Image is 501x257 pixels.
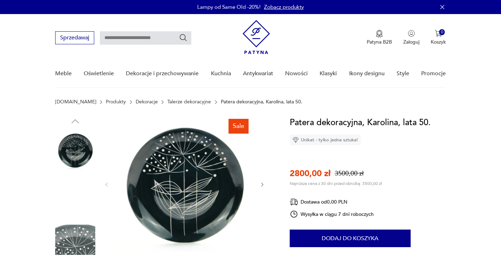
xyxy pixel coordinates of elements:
[221,99,302,105] p: Patera dekoracyjna, Karolina, lata 50.
[84,60,114,87] a: Oświetlenie
[290,135,361,145] div: Unikat - tylko jedna sztuka!
[290,168,330,179] p: 2800,00 zł
[320,60,337,87] a: Klasyki
[293,137,299,143] img: Ikona diamentu
[106,99,126,105] a: Produkty
[408,30,415,37] img: Ikonka użytkownika
[367,30,392,45] button: Patyna B2B
[290,198,298,206] img: Ikona dostawy
[211,60,231,87] a: Kuchnia
[367,39,392,45] p: Patyna B2B
[55,31,94,44] button: Sprzedawaj
[55,130,95,170] img: Zdjęcie produktu Patera dekoracyjna, Karolina, lata 50.
[285,60,308,87] a: Nowości
[431,39,446,45] p: Koszyk
[439,29,445,35] div: 0
[55,175,95,215] img: Zdjęcie produktu Patera dekoracyjna, Karolina, lata 50.
[290,230,411,247] button: Dodaj do koszyka
[403,30,419,45] button: Zaloguj
[335,169,364,178] p: 3500,00 zł
[179,33,187,42] button: Szukaj
[367,30,392,45] a: Ikona medaluPatyna B2B
[435,30,442,37] img: Ikona koszyka
[55,99,96,105] a: [DOMAIN_NAME]
[55,36,94,41] a: Sprzedawaj
[431,30,446,45] button: 0Koszyk
[117,116,252,252] img: Zdjęcie produktu Patera dekoracyjna, Karolina, lata 50.
[229,119,249,134] div: Sale
[376,30,383,38] img: Ikona medalu
[349,60,385,87] a: Ikony designu
[55,60,72,87] a: Meble
[421,60,446,87] a: Promocje
[403,39,419,45] p: Zaloguj
[243,20,270,54] img: Patyna - sklep z meblami i dekoracjami vintage
[290,181,382,186] p: Najniższa cena z 30 dni przed obniżką: 3500,00 zł
[197,4,261,11] p: Lampy od Same Old -20%!
[243,60,273,87] a: Antykwariat
[264,4,304,11] a: Zobacz produkty
[290,210,374,218] div: Wysyłka w ciągu 7 dni roboczych
[167,99,211,105] a: Talerze dekoracyjne
[290,116,431,129] h1: Patera dekoracyjna, Karolina, lata 50.
[136,99,158,105] a: Dekoracje
[290,198,374,206] div: Dostawa od 0,00 PLN
[397,60,409,87] a: Style
[126,60,199,87] a: Dekoracje i przechowywanie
